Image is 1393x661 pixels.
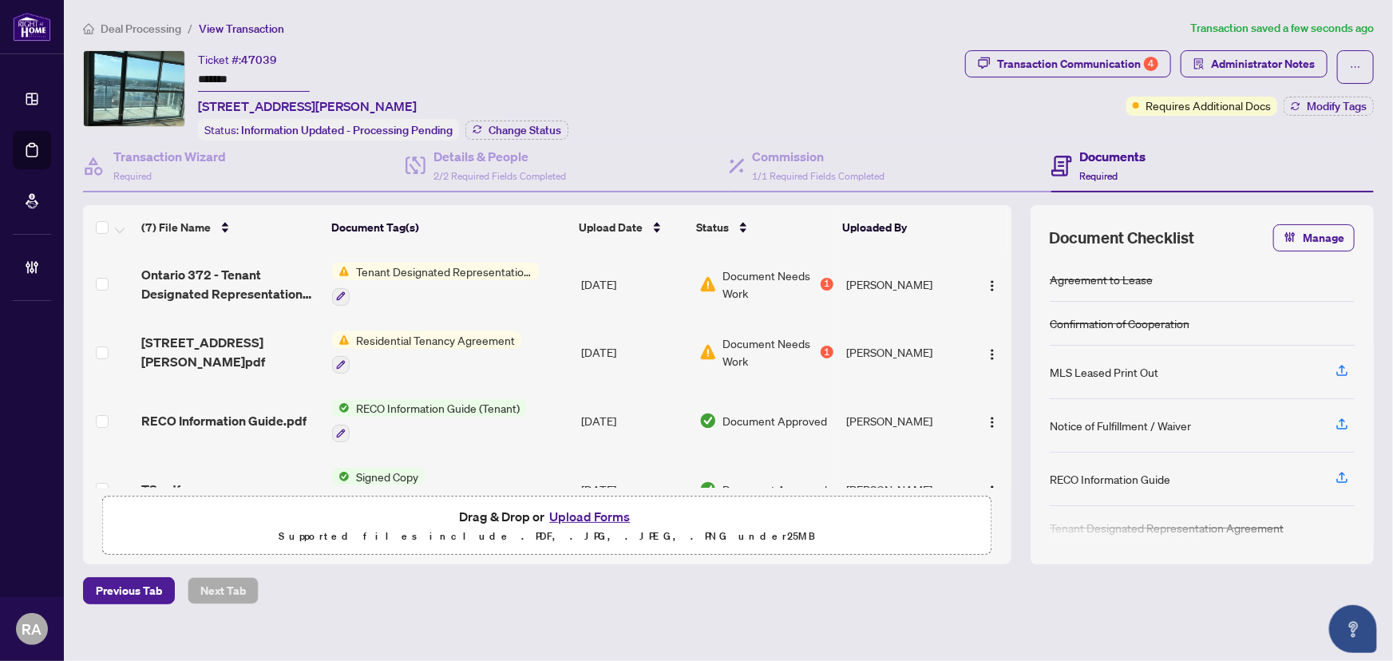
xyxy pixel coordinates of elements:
[350,399,526,417] span: RECO Information Guide (Tenant)
[575,250,693,319] td: [DATE]
[332,468,447,511] button: Status IconSigned Copy
[332,399,350,417] img: Status Icon
[1193,58,1205,69] span: solution
[723,334,817,370] span: Document Needs Work
[350,263,539,280] span: Tenant Designated Representation Agreement
[1329,605,1377,653] button: Open asap
[103,497,991,556] span: Drag & Drop orUpload FormsSupported files include .PDF, .JPG, .JPEG, .PNG under25MB
[433,147,566,166] h4: Details & People
[753,170,885,182] span: 1/1 Required Fields Completed
[753,147,885,166] h4: Commission
[723,481,828,498] span: Document Approved
[1050,470,1170,488] div: RECO Information Guide
[459,506,635,527] span: Drag & Drop or
[241,53,277,67] span: 47039
[965,50,1171,77] button: Transaction Communication4
[690,205,837,250] th: Status
[198,97,417,116] span: [STREET_ADDRESS][PERSON_NAME]
[979,408,1005,433] button: Logo
[135,205,325,250] th: (7) File Name
[332,399,526,442] button: Status IconRECO Information Guide (Tenant)
[1211,51,1315,77] span: Administrator Notes
[696,219,729,236] span: Status
[699,275,717,293] img: Document Status
[575,386,693,455] td: [DATE]
[489,125,561,136] span: Change Status
[141,480,180,499] span: TS.pdf
[101,22,181,36] span: Deal Processing
[83,577,175,604] button: Previous Tab
[699,481,717,498] img: Document Status
[465,121,568,140] button: Change Status
[198,50,277,69] div: Ticket #:
[1190,19,1374,38] article: Transaction saved a few seconds ago
[113,527,982,546] p: Supported files include .PDF, .JPG, .JPEG, .PNG under 25 MB
[1181,50,1328,77] button: Administrator Notes
[1050,417,1191,434] div: Notice of Fulfillment / Waiver
[96,578,162,604] span: Previous Tab
[1307,101,1367,112] span: Modify Tags
[840,319,970,387] td: [PERSON_NAME]
[986,279,999,292] img: Logo
[1080,147,1146,166] h4: Documents
[141,219,211,236] span: (7) File Name
[1050,363,1158,381] div: MLS Leased Print Out
[83,23,94,34] span: home
[840,250,970,319] td: [PERSON_NAME]
[141,333,319,371] span: [STREET_ADDRESS][PERSON_NAME]pdf
[699,412,717,429] img: Document Status
[113,147,226,166] h4: Transaction Wizard
[141,411,307,430] span: RECO Information Guide.pdf
[1080,170,1118,182] span: Required
[433,170,566,182] span: 2/2 Required Fields Completed
[332,331,350,349] img: Status Icon
[1050,315,1189,332] div: Confirmation of Cooperation
[699,343,717,361] img: Document Status
[1050,519,1284,536] div: Tenant Designated Representation Agreement
[1284,97,1374,116] button: Modify Tags
[1144,57,1158,71] div: 4
[986,485,999,497] img: Logo
[188,19,192,38] li: /
[572,205,690,250] th: Upload Date
[13,12,51,42] img: logo
[575,455,693,524] td: [DATE]
[579,219,643,236] span: Upload Date
[986,416,999,429] img: Logo
[84,51,184,126] img: IMG-X12292026_1.jpg
[1273,224,1355,251] button: Manage
[1146,97,1271,114] span: Requires Additional Docs
[332,263,539,306] button: Status IconTenant Designated Representation Agreement
[199,22,284,36] span: View Transaction
[188,577,259,604] button: Next Tab
[821,278,833,291] div: 1
[350,468,425,485] span: Signed Copy
[840,386,970,455] td: [PERSON_NAME]
[198,119,459,141] div: Status:
[1050,271,1153,288] div: Agreement to Lease
[821,346,833,358] div: 1
[997,51,1158,77] div: Transaction Communication
[241,123,453,137] span: Information Updated - Processing Pending
[141,265,319,303] span: Ontario 372 - Tenant Designated Representation Agreement - Authority for Lease or Purchase.pdf
[575,319,693,387] td: [DATE]
[1050,227,1195,249] span: Document Checklist
[1350,61,1361,73] span: ellipsis
[22,618,42,640] span: RA
[1303,225,1344,251] span: Manage
[979,271,1005,297] button: Logo
[986,348,999,361] img: Logo
[332,263,350,280] img: Status Icon
[113,170,152,182] span: Required
[979,339,1005,365] button: Logo
[332,468,350,485] img: Status Icon
[723,267,817,302] span: Document Needs Work
[723,412,828,429] span: Document Approved
[840,455,970,524] td: [PERSON_NAME]
[979,477,1005,502] button: Logo
[325,205,572,250] th: Document Tag(s)
[350,331,521,349] span: Residential Tenancy Agreement
[837,205,966,250] th: Uploaded By
[544,506,635,527] button: Upload Forms
[332,331,521,374] button: Status IconResidential Tenancy Agreement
